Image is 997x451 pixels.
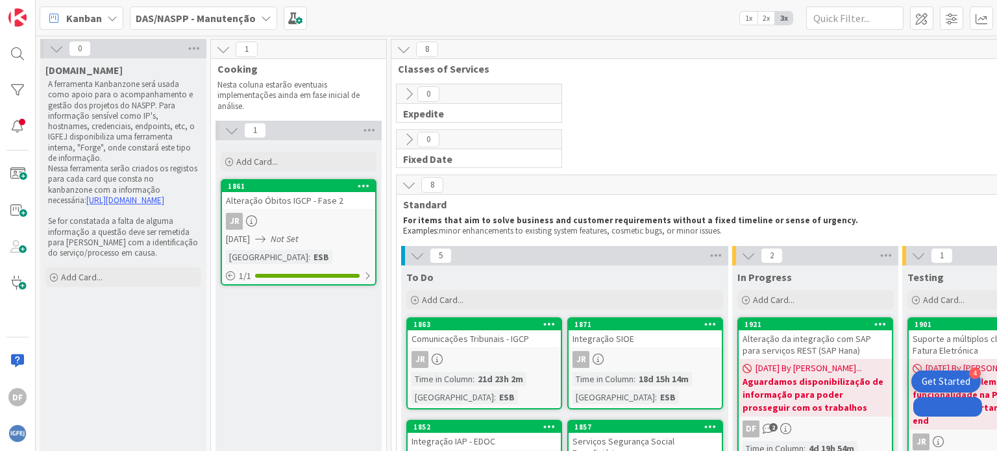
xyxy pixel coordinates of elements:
div: Time in Column [572,372,634,386]
span: In Progress [737,271,792,284]
span: 1 [931,248,953,263]
span: Cooking [217,62,370,75]
div: Alteração da integração com SAP para serviços REST (SAP Hana) [739,330,892,359]
div: JR [222,213,375,230]
div: 1852Integração IAP - EDOC [408,421,561,450]
span: Add Card... [923,294,965,306]
div: 1861 [228,182,375,191]
span: : [308,250,310,264]
div: 1861Alteração Óbitos IGCP - Fase 2 [222,180,375,209]
div: 1857 [574,422,722,432]
div: 1863 [413,320,561,329]
p: Nessa ferramenta serão criados os registos para cada card que consta no kanbanzone com a informaç... [48,164,199,206]
div: 1852 [413,422,561,432]
div: ESB [496,390,518,404]
div: 1921 [745,320,892,329]
span: [DATE] By [PERSON_NAME]... [756,361,862,375]
span: 1 [244,123,266,138]
div: DF [739,421,892,437]
span: : [473,372,474,386]
span: 2 [769,423,778,432]
div: JR [569,351,722,368]
div: 1921 [739,319,892,330]
div: 1871 [574,320,722,329]
span: 0 [417,132,439,147]
div: JR [408,351,561,368]
span: Add Card... [61,271,103,283]
span: : [655,390,657,404]
span: : [494,390,496,404]
div: JR [913,433,929,450]
span: Fixed Date [403,152,545,165]
div: 1871Integração SIOE [569,319,722,347]
div: JR [226,213,243,230]
p: Se for constatada a falta de alguma informação a questão deve ser remetida para [PERSON_NAME] com... [48,216,199,258]
div: Time in Column [412,372,473,386]
a: [URL][DOMAIN_NAME] [86,195,164,206]
img: avatar [8,424,27,443]
i: Not Set [271,233,299,245]
div: Integração IAP - EDOC [408,433,561,450]
div: [GEOGRAPHIC_DATA] [572,390,655,404]
a: 1871Integração SIOEJRTime in Column:18d 15h 14m[GEOGRAPHIC_DATA]:ESB [567,317,723,409]
strong: For items that aim to solve business and customer requirements without a fixed timeline or sense ... [403,215,858,226]
div: ESB [657,390,679,404]
span: Add Card... [236,156,278,167]
div: 1921Alteração da integração com SAP para serviços REST (SAP Hana) [739,319,892,359]
p: Nesta coluna estarão eventuais implementações ainda em fase inicial de análise. [217,80,371,112]
div: Open Get Started checklist, remaining modules: 4 [911,371,981,393]
p: A ferramenta Kanbanzone será usada como apoio para o acompanhamento e gestão dos projetos do NASP... [48,79,199,164]
span: : [634,372,635,386]
input: Quick Filter... [806,6,904,30]
div: DF [8,388,27,406]
div: 1863Comunicações Tribunais - IGCP [408,319,561,347]
div: 1863 [408,319,561,330]
div: JR [572,351,589,368]
span: Expedite [403,107,545,120]
span: READ.ME [45,64,123,77]
b: Aguardamos disponibilização de informação para poder prosseguir com os trabalhos [743,375,888,414]
div: 4 [969,367,981,379]
div: 1861 [222,180,375,192]
span: 5 [430,248,452,263]
div: 18d 15h 14m [635,372,692,386]
div: 21d 23h 2m [474,372,526,386]
b: DAS/NASPP - Manutenção [136,12,256,25]
div: 1/1 [222,268,375,284]
div: 1852 [408,421,561,433]
a: 1863Comunicações Tribunais - IGCPJRTime in Column:21d 23h 2m[GEOGRAPHIC_DATA]:ESB [406,317,562,409]
div: [GEOGRAPHIC_DATA] [226,250,308,264]
span: 0 [69,41,91,56]
span: 1 [236,42,258,57]
div: Alteração Óbitos IGCP - Fase 2 [222,192,375,209]
span: Add Card... [422,294,463,306]
div: Comunicações Tribunais - IGCP [408,330,561,347]
span: 2 [761,248,783,263]
div: JR [412,351,428,368]
img: Visit kanbanzone.com [8,8,27,27]
div: 1857 [569,421,722,433]
span: Examples: [403,225,439,236]
a: 1861Alteração Óbitos IGCP - Fase 2JR[DATE]Not Set[GEOGRAPHIC_DATA]:ESB1/1 [221,179,376,286]
span: 2x [757,12,775,25]
div: Integração SIOE [569,330,722,347]
span: [DATE] [226,232,250,246]
div: DF [743,421,759,437]
span: Add Card... [753,294,794,306]
div: 1871 [569,319,722,330]
div: Get Started [922,375,970,388]
span: 8 [416,42,438,57]
span: 1 / 1 [239,269,251,283]
span: Testing [907,271,944,284]
span: To Do [406,271,434,284]
span: 1x [740,12,757,25]
span: 3x [775,12,793,25]
div: ESB [310,250,332,264]
span: 8 [421,177,443,193]
span: Kanban [66,10,102,26]
span: 0 [417,86,439,102]
div: [GEOGRAPHIC_DATA] [412,390,494,404]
